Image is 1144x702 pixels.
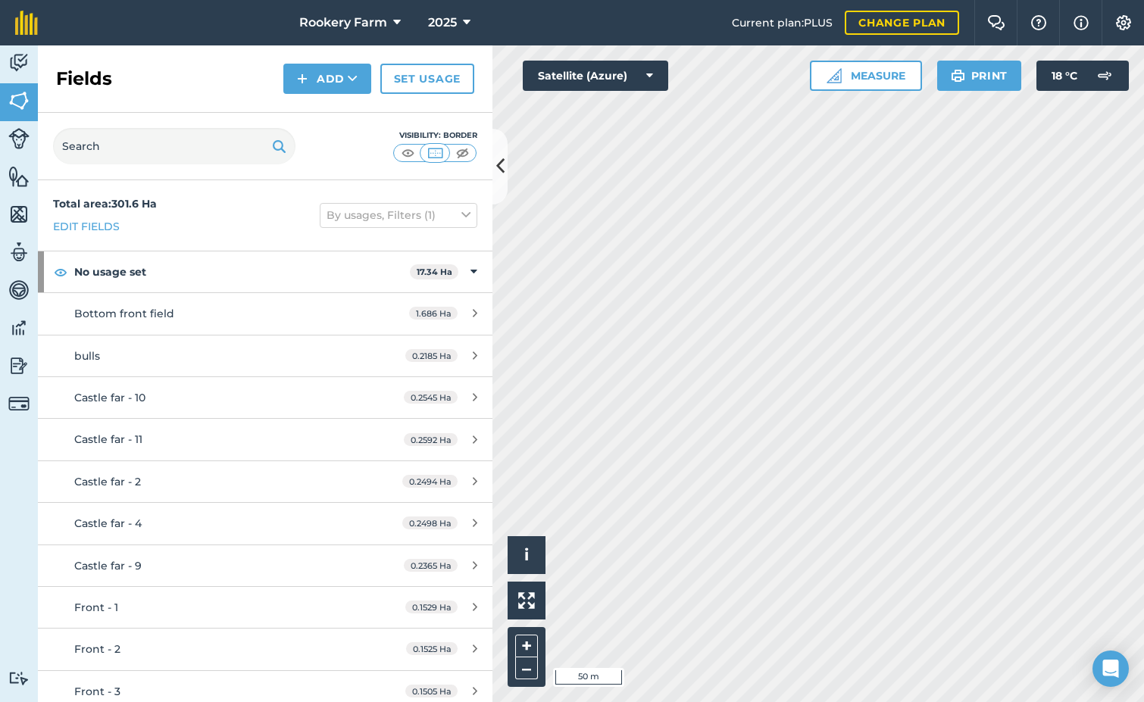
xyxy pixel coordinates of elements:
[53,197,157,211] strong: Total area : 301.6 Ha
[8,165,30,188] img: svg+xml;base64,PHN2ZyB4bWxucz0iaHR0cDovL3d3dy53My5vcmcvMjAwMC9zdmciIHdpZHRoPSI1NiIgaGVpZ2h0PSI2MC...
[409,307,458,320] span: 1.686 Ha
[524,545,529,564] span: i
[937,61,1022,91] button: Print
[38,377,492,418] a: Castle far - 100.2545 Ha
[74,307,174,320] span: Bottom front field
[38,545,492,586] a: Castle far - 90.2365 Ha
[402,516,458,529] span: 0.2498 Ha
[1030,15,1048,30] img: A question mark icon
[272,137,286,155] img: svg+xml;base64,PHN2ZyB4bWxucz0iaHR0cDovL3d3dy53My5vcmcvMjAwMC9zdmciIHdpZHRoPSIxOSIgaGVpZ2h0PSIyNC...
[845,11,959,35] a: Change plan
[74,685,120,698] span: Front - 3
[402,475,458,488] span: 0.2494 Ha
[320,203,477,227] button: By usages, Filters (1)
[8,279,30,301] img: svg+xml;base64,PD94bWwgdmVyc2lvbj0iMS4wIiBlbmNvZGluZz0idXRmLTgiPz4KPCEtLSBHZW5lcmF0b3I6IEFkb2JlIE...
[38,629,492,669] a: Front - 20.1525 Ha
[297,70,308,88] img: svg+xml;base64,PHN2ZyB4bWxucz0iaHR0cDovL3d3dy53My5vcmcvMjAwMC9zdmciIHdpZHRoPSIxNCIgaGVpZ2h0PSIyNC...
[74,391,145,404] span: Castle far - 10
[8,393,30,414] img: svg+xml;base64,PD94bWwgdmVyc2lvbj0iMS4wIiBlbmNvZGluZz0idXRmLTgiPz4KPCEtLSBHZW5lcmF0b3I6IEFkb2JlIE...
[515,635,538,657] button: +
[38,335,492,376] a: bulls0.2185 Ha
[515,657,538,679] button: –
[8,241,30,264] img: svg+xml;base64,PD94bWwgdmVyc2lvbj0iMS4wIiBlbmNvZGluZz0idXRmLTgiPz4KPCEtLSBHZW5lcmF0b3I6IEFkb2JlIE...
[404,391,458,404] span: 0.2545 Ha
[1114,15,1133,30] img: A cog icon
[38,503,492,544] a: Castle far - 40.2498 Ha
[951,67,965,85] img: svg+xml;base64,PHN2ZyB4bWxucz0iaHR0cDovL3d3dy53My5vcmcvMjAwMC9zdmciIHdpZHRoPSIxOSIgaGVpZ2h0PSIyNC...
[1036,61,1129,91] button: 18 °C
[405,685,458,697] span: 0.1505 Ha
[380,64,474,94] a: Set usage
[74,601,118,614] span: Front - 1
[74,349,100,363] span: bulls
[53,218,120,235] a: Edit fields
[518,592,535,609] img: Four arrows, one pointing top left, one top right, one bottom right and the last bottom left
[74,516,142,530] span: Castle far - 4
[8,317,30,339] img: svg+xml;base64,PD94bWwgdmVyc2lvbj0iMS4wIiBlbmNvZGluZz0idXRmLTgiPz4KPCEtLSBHZW5lcmF0b3I6IEFkb2JlIE...
[38,419,492,460] a: Castle far - 110.2592 Ha
[417,267,452,277] strong: 17.34 Ha
[283,64,371,94] button: Add
[38,293,492,334] a: Bottom front field1.686 Ha
[404,559,458,572] span: 0.2365 Ha
[8,671,30,685] img: svg+xml;base64,PD94bWwgdmVyc2lvbj0iMS4wIiBlbmNvZGluZz0idXRmLTgiPz4KPCEtLSBHZW5lcmF0b3I6IEFkb2JlIE...
[1089,61,1120,91] img: svg+xml;base64,PD94bWwgdmVyc2lvbj0iMS4wIiBlbmNvZGluZz0idXRmLTgiPz4KPCEtLSBHZW5lcmF0b3I6IEFkb2JlIE...
[74,559,142,573] span: Castle far - 9
[399,145,417,161] img: svg+xml;base64,PHN2ZyB4bWxucz0iaHR0cDovL3d3dy53My5vcmcvMjAwMC9zdmciIHdpZHRoPSI1MCIgaGVpZ2h0PSI0MC...
[74,642,120,656] span: Front - 2
[8,89,30,112] img: svg+xml;base64,PHN2ZyB4bWxucz0iaHR0cDovL3d3dy53My5vcmcvMjAwMC9zdmciIHdpZHRoPSI1NiIgaGVpZ2h0PSI2MC...
[8,203,30,226] img: svg+xml;base64,PHN2ZyB4bWxucz0iaHR0cDovL3d3dy53My5vcmcvMjAwMC9zdmciIHdpZHRoPSI1NiIgaGVpZ2h0PSI2MC...
[428,14,457,32] span: 2025
[453,145,472,161] img: svg+xml;base64,PHN2ZyB4bWxucz0iaHR0cDovL3d3dy53My5vcmcvMjAwMC9zdmciIHdpZHRoPSI1MCIgaGVpZ2h0PSI0MC...
[8,128,30,149] img: svg+xml;base64,PD94bWwgdmVyc2lvbj0iMS4wIiBlbmNvZGluZz0idXRmLTgiPz4KPCEtLSBHZW5lcmF0b3I6IEFkb2JlIE...
[56,67,112,91] h2: Fields
[827,68,842,83] img: Ruler icon
[1052,61,1077,91] span: 18 ° C
[508,536,545,574] button: i
[405,601,458,613] span: 0.1529 Ha
[299,14,387,32] span: Rookery Farm
[53,128,295,164] input: Search
[8,354,30,377] img: svg+xml;base64,PD94bWwgdmVyc2lvbj0iMS4wIiBlbmNvZGluZz0idXRmLTgiPz4KPCEtLSBHZW5lcmF0b3I6IEFkb2JlIE...
[406,642,458,655] span: 0.1525 Ha
[38,461,492,502] a: Castle far - 20.2494 Ha
[523,61,668,91] button: Satellite (Azure)
[74,475,141,488] span: Castle far - 2
[404,433,458,446] span: 0.2592 Ha
[392,129,477,142] div: Visibility: Border
[74,432,142,446] span: Castle far - 11
[54,263,67,281] img: svg+xml;base64,PHN2ZyB4bWxucz0iaHR0cDovL3d3dy53My5vcmcvMjAwMC9zdmciIHdpZHRoPSIxOCIgaGVpZ2h0PSIyNC...
[1074,14,1089,32] img: svg+xml;base64,PHN2ZyB4bWxucz0iaHR0cDovL3d3dy53My5vcmcvMjAwMC9zdmciIHdpZHRoPSIxNyIgaGVpZ2h0PSIxNy...
[38,251,492,292] div: No usage set17.34 Ha
[8,51,30,74] img: svg+xml;base64,PD94bWwgdmVyc2lvbj0iMS4wIiBlbmNvZGluZz0idXRmLTgiPz4KPCEtLSBHZW5lcmF0b3I6IEFkb2JlIE...
[732,14,833,31] span: Current plan : PLUS
[1092,651,1129,687] div: Open Intercom Messenger
[426,145,445,161] img: svg+xml;base64,PHN2ZyB4bWxucz0iaHR0cDovL3d3dy53My5vcmcvMjAwMC9zdmciIHdpZHRoPSI1MCIgaGVpZ2h0PSI0MC...
[38,587,492,628] a: Front - 10.1529 Ha
[74,251,410,292] strong: No usage set
[810,61,922,91] button: Measure
[15,11,38,35] img: fieldmargin Logo
[987,15,1005,30] img: Two speech bubbles overlapping with the left bubble in the forefront
[405,349,458,362] span: 0.2185 Ha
